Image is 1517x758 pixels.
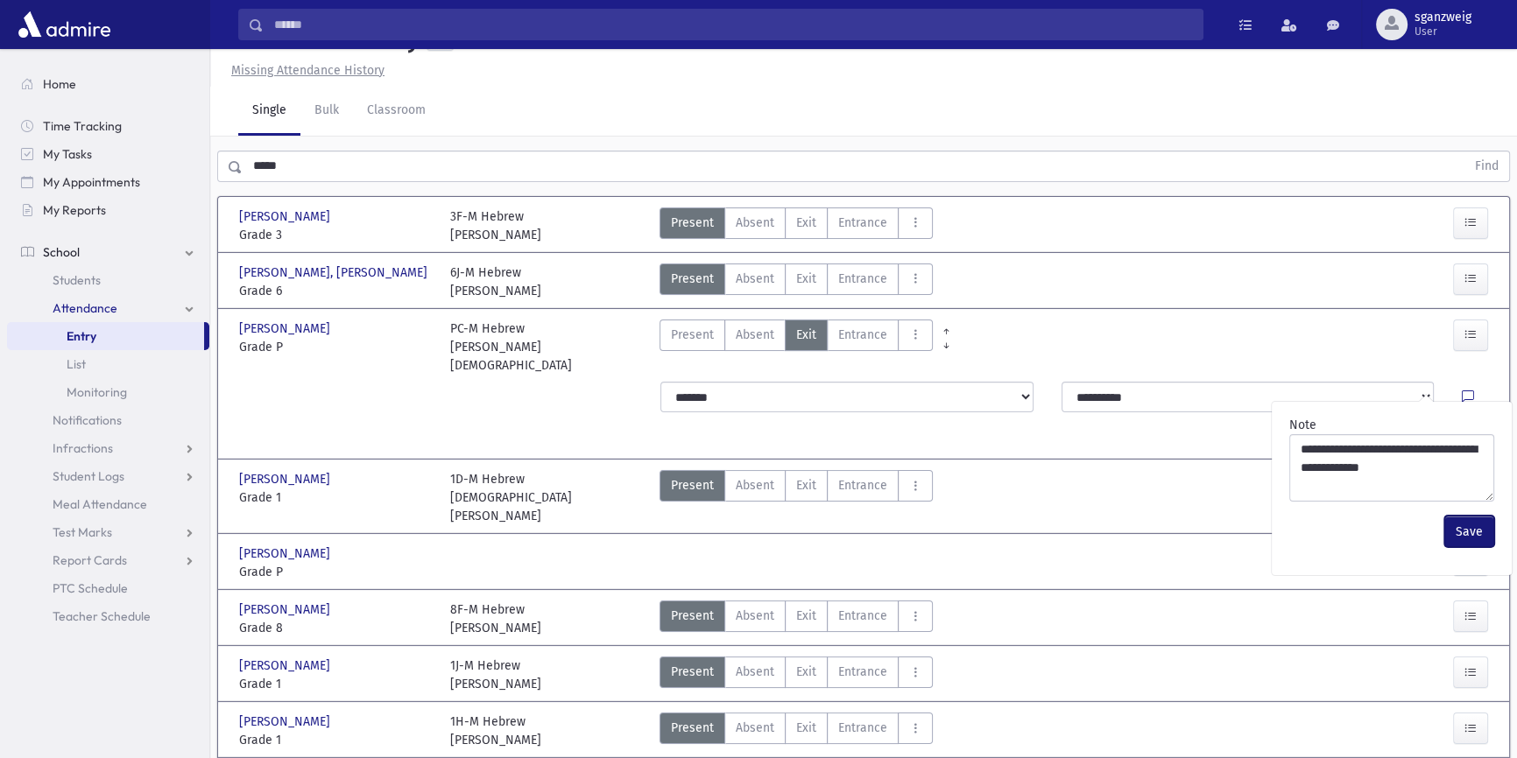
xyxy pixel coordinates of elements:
div: 6J-M Hebrew [PERSON_NAME] [450,263,541,300]
span: Present [671,476,714,495]
span: Present [671,663,714,681]
a: Infractions [7,434,209,462]
span: Grade 1 [239,731,433,749]
span: Grade 1 [239,675,433,693]
a: Meal Attendance [7,490,209,518]
span: Entry [67,328,96,344]
a: Missing Attendance History [224,63,385,78]
span: [PERSON_NAME] [239,600,334,619]
span: Meal Attendance [53,496,147,512]
span: Present [671,326,714,344]
span: Monitoring [67,384,127,400]
div: 1J-M Hebrew [PERSON_NAME] [450,656,541,693]
button: Save [1444,516,1494,547]
span: Time Tracking [43,118,122,134]
a: List [7,350,209,378]
span: Teacher Schedule [53,608,151,624]
span: [PERSON_NAME] [239,207,334,226]
div: 3F-M Hebrew [PERSON_NAME] [450,207,541,244]
span: sganzweig [1415,11,1471,25]
span: Grade P [239,338,433,356]
a: Single [238,87,300,136]
a: School [7,238,209,266]
div: AttTypes [660,470,933,525]
span: Grade 1 [239,488,433,507]
input: Search [264,9,1203,40]
span: Absent [736,719,774,737]
span: Present [671,607,714,625]
span: Absent [736,270,774,288]
a: Attendance [7,294,209,322]
span: Exit [796,270,816,288]
div: 1D-M Hebrew [DEMOGRAPHIC_DATA][PERSON_NAME] [450,470,644,525]
span: My Tasks [43,146,92,162]
div: AttTypes [660,600,933,637]
div: AttTypes [660,263,933,300]
a: Test Marks [7,518,209,546]
div: 8F-M Hebrew [PERSON_NAME] [450,600,541,637]
span: Grade P [239,563,433,581]
span: Students [53,272,101,288]
span: Grade 3 [239,226,433,244]
div: AttTypes [660,712,933,749]
div: AttTypes [660,319,933,375]
span: Exit [796,326,816,344]
div: AttTypes [660,207,933,244]
span: Exit [796,663,816,681]
span: Present [671,719,714,737]
a: Student Logs [7,462,209,490]
span: Entrance [838,270,887,288]
span: Absent [736,214,774,232]
a: Teacher Schedule [7,602,209,630]
div: 1H-M Hebrew [PERSON_NAME] [450,712,541,749]
a: PTC Schedule [7,574,209,602]
span: Absent [736,326,774,344]
span: Attendance [53,300,117,316]
span: My Reports [43,202,106,218]
span: [PERSON_NAME] [239,544,334,563]
div: AttTypes [660,656,933,693]
span: PTC Schedule [53,580,128,596]
span: [PERSON_NAME] [239,712,334,731]
img: AdmirePro [14,7,115,42]
span: Present [671,270,714,288]
a: Students [7,266,209,294]
span: Notifications [53,412,122,428]
span: Absent [736,607,774,625]
a: Notifications [7,406,209,434]
span: Present [671,214,714,232]
u: Missing Attendance History [231,63,385,78]
a: Bulk [300,87,353,136]
a: Time Tracking [7,112,209,140]
a: My Tasks [7,140,209,168]
a: My Reports [7,196,209,224]
span: User [1415,25,1471,39]
span: Grade 6 [239,282,433,300]
span: Entrance [838,326,887,344]
span: Student Logs [53,468,124,484]
span: Exit [796,214,816,232]
a: Home [7,70,209,98]
span: Exit [796,607,816,625]
a: Entry [7,322,204,350]
span: Entrance [838,476,887,495]
label: Note [1289,416,1316,434]
span: Entrance [838,607,887,625]
span: [PERSON_NAME] [239,470,334,488]
span: Home [43,76,76,92]
a: My Appointments [7,168,209,196]
span: Infractions [53,440,113,456]
span: Exit [796,476,816,495]
span: [PERSON_NAME] [239,319,334,338]
span: Absent [736,476,774,495]
a: Monitoring [7,378,209,406]
a: Report Cards [7,546,209,574]
span: [PERSON_NAME] [239,656,334,675]
span: Entrance [838,214,887,232]
button: Find [1464,151,1509,181]
span: Report Cards [53,552,127,568]
span: Entrance [838,663,887,681]
span: Test Marks [53,524,112,540]
span: Absent [736,663,774,681]
span: [PERSON_NAME], [PERSON_NAME] [239,263,431,282]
